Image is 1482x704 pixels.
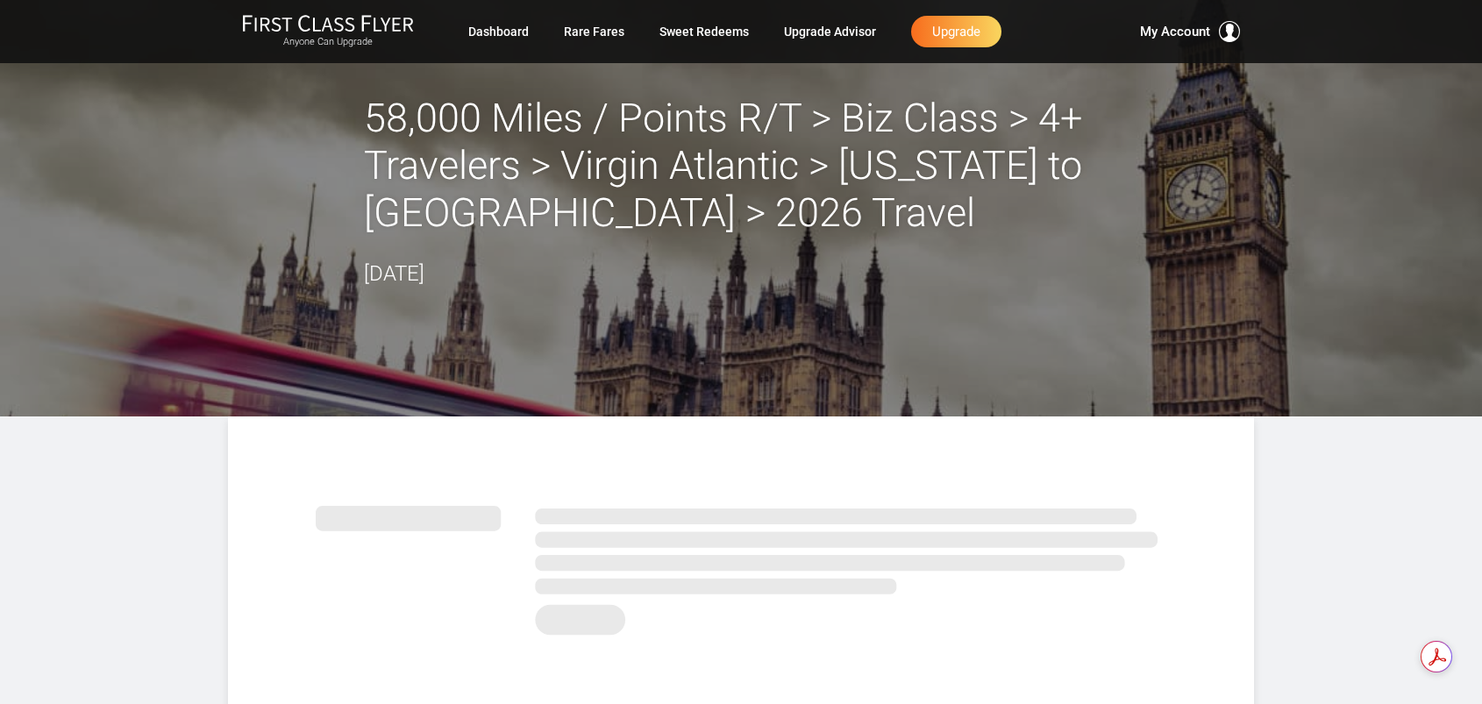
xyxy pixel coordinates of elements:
[1140,21,1240,42] button: My Account
[784,16,876,47] a: Upgrade Advisor
[468,16,529,47] a: Dashboard
[564,16,624,47] a: Rare Fares
[316,487,1166,645] img: summary.svg
[659,16,749,47] a: Sweet Redeems
[364,95,1118,237] h2: 58,000 Miles / Points R/T > Biz Class > 4+ Travelers > Virgin Atlantic > [US_STATE] to [GEOGRAPHI...
[242,14,414,32] img: First Class Flyer
[911,16,1001,47] a: Upgrade
[364,261,424,286] time: [DATE]
[242,14,414,49] a: First Class FlyerAnyone Can Upgrade
[242,36,414,48] small: Anyone Can Upgrade
[1140,21,1210,42] span: My Account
